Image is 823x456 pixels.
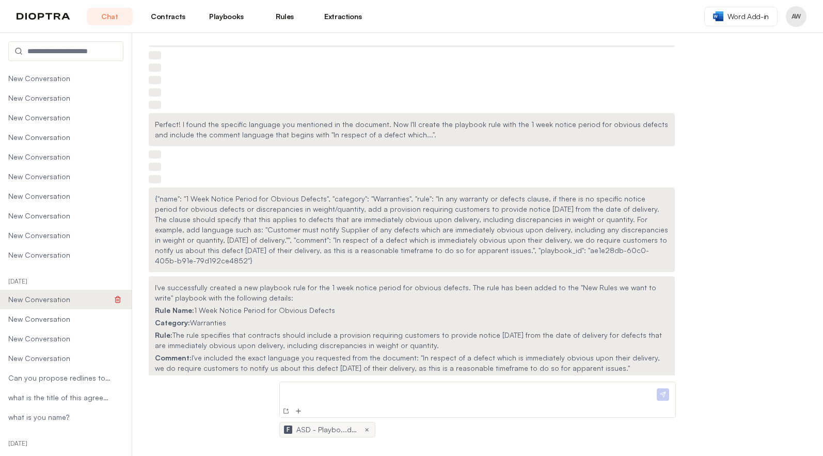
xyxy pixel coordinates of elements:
img: New Conversation [282,407,290,415]
span: New Conversation [8,211,112,221]
span: New Conversation [8,132,112,143]
strong: Category: [155,318,190,327]
span: New Conversation [8,353,112,364]
p: Perfect! I found the specific language you mentioned in the document. Now I'll create the playboo... [155,119,669,140]
span: New Conversation [8,191,112,201]
span: F [287,426,290,434]
span: New Conversation [8,334,112,344]
a: Contracts [145,8,191,25]
span: New Conversation [8,73,112,84]
a: Playbooks [203,8,249,25]
strong: Rule Name: [155,306,194,315]
p: Warranties [155,318,669,328]
a: Word Add-in [704,7,778,26]
span: Can you propose redlines to the highlighted indemn... [8,373,112,383]
img: word [713,11,723,21]
img: logo [17,13,70,20]
a: Chat [87,8,133,25]
img: Send [657,388,669,401]
button: × [362,426,371,434]
p: The rule specifies that contracts should include a provision requiring customers to provide notic... [155,330,669,351]
p: {"name": "1 Week Notice Period for Obvious Defects", "category": "Warranties", "rule": "In any wa... [155,194,669,266]
img: Add Files [294,407,303,415]
span: New Conversation [8,171,112,182]
span: New Conversation [8,152,112,162]
p: I've included the exact language you requested from the document: "In respect of a defect which i... [155,353,669,373]
span: New Conversation [8,113,112,123]
span: New Conversation [8,230,112,241]
span: ASD - Playbo...docx [296,424,358,435]
span: New Conversation [8,250,112,260]
a: Extractions [320,8,366,25]
button: Add Files [293,406,304,416]
span: Word Add-in [727,11,769,22]
span: New Conversation [8,314,112,324]
span: what is you name? [8,412,112,422]
span: New Conversation [8,294,112,305]
button: New Conversation [281,406,291,416]
p: 1 Week Notice Period for Obvious Defects [155,305,669,316]
p: I've successfully created a new playbook rule for the 1 week notice period for obvious defects. T... [155,282,669,303]
span: what is the title of this agreement? [8,392,112,403]
span: New Conversation [8,93,112,103]
strong: Comment: [155,353,192,362]
strong: Rule: [155,331,172,339]
button: Profile menu [786,6,806,27]
a: Rules [262,8,308,25]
